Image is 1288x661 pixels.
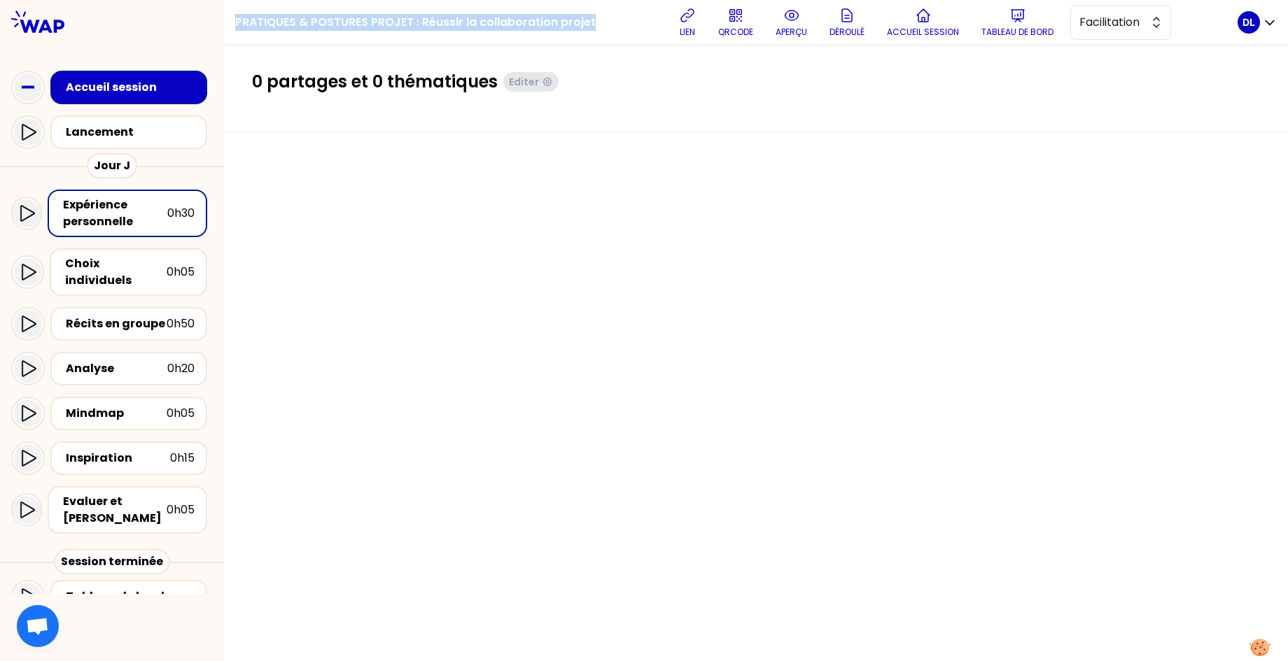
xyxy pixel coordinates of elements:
[503,72,559,92] button: Editer
[167,315,195,332] div: 0h50
[1242,15,1255,29] p: DL
[167,360,195,377] div: 0h20
[713,1,759,43] button: QRCODE
[718,27,753,38] p: QRCODE
[66,124,200,141] div: Lancement
[167,264,195,280] div: 0h05
[63,197,167,230] div: Expérience personnelle
[65,255,167,289] div: Choix individuels
[829,27,864,38] p: Déroulé
[673,1,701,43] button: lien
[770,1,813,43] button: aperçu
[167,405,195,422] div: 0h05
[976,1,1059,43] button: Tableau de bord
[66,588,200,605] div: Tableau de bord
[824,1,870,43] button: Déroulé
[252,71,498,93] h1: 0 partages et 0 thématiques
[887,27,959,38] p: Accueil session
[1238,11,1277,34] button: DL
[66,79,200,96] div: Accueil session
[66,405,167,422] div: Mindmap
[66,450,170,467] div: Inspiration
[167,205,195,222] div: 0h30
[1070,5,1171,40] button: Facilitation
[87,153,137,178] div: Jour J
[881,1,965,43] button: Accueil session
[981,27,1053,38] p: Tableau de bord
[1079,14,1142,31] span: Facilitation
[170,450,195,467] div: 0h15
[17,605,59,647] div: Ouvrir le chat
[776,27,807,38] p: aperçu
[167,502,195,518] div: 0h05
[54,549,170,574] div: Session terminée
[66,360,167,377] div: Analyse
[680,27,695,38] p: lien
[63,493,167,527] div: Evaluer et [PERSON_NAME]
[66,315,167,332] div: Récits en groupe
